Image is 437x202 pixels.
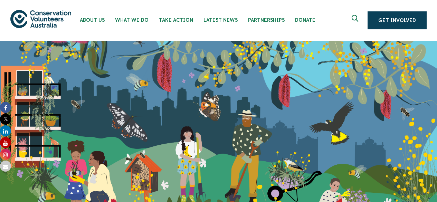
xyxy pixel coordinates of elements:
span: About Us [80,17,105,23]
span: Partnerships [248,17,285,23]
span: What We Do [115,17,149,23]
img: logo.svg [10,10,71,28]
span: Take Action [159,17,193,23]
a: Get Involved [368,11,427,29]
span: Donate [295,17,315,23]
button: Expand search box Close search box [348,12,364,29]
span: Latest News [203,17,238,23]
span: Expand search box [352,15,360,26]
